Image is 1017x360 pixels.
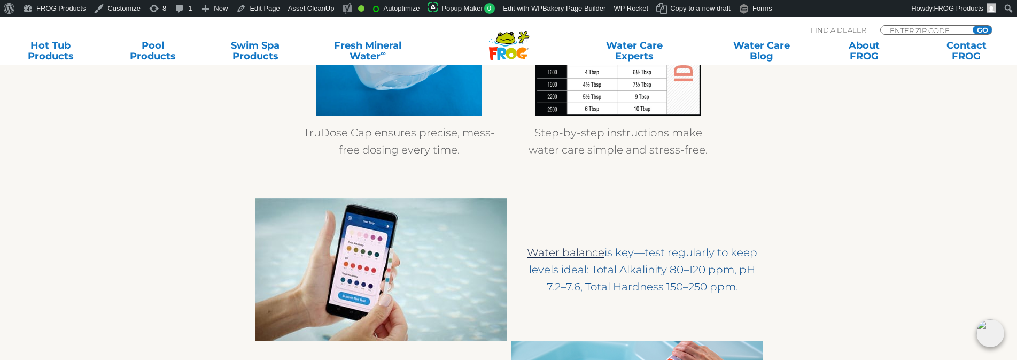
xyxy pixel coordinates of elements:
[303,124,495,158] p: TruDose Cap ensures precise, mess-free dosing every time.
[927,40,1006,62] a: ContactFROG
[811,25,866,35] p: Find A Dealer
[934,4,983,12] span: FROG Products
[973,26,992,34] input: GO
[570,40,699,62] a: Water CareExperts
[527,246,604,259] a: Water balance
[824,40,904,62] a: AboutFROG
[889,26,961,35] input: Zip Code Form
[113,40,193,62] a: PoolProducts
[722,40,802,62] a: Water CareBlog
[976,319,1004,347] img: openIcon
[318,40,417,62] a: Fresh MineralWater∞
[11,40,90,62] a: Hot TubProducts
[381,49,386,57] sup: ∞
[255,198,507,341] img: frog-bam-algae-1
[522,244,763,295] p: is key—test regularly to keep levels ideal: Total Alkalinity 80–120 ppm, pH 7.2–7.6, Total Hardne...
[484,3,495,14] span: 0
[522,124,715,158] p: Step-by-step instructions make water care simple and stress-free.
[358,5,364,12] div: Good
[215,40,295,62] a: Swim SpaProducts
